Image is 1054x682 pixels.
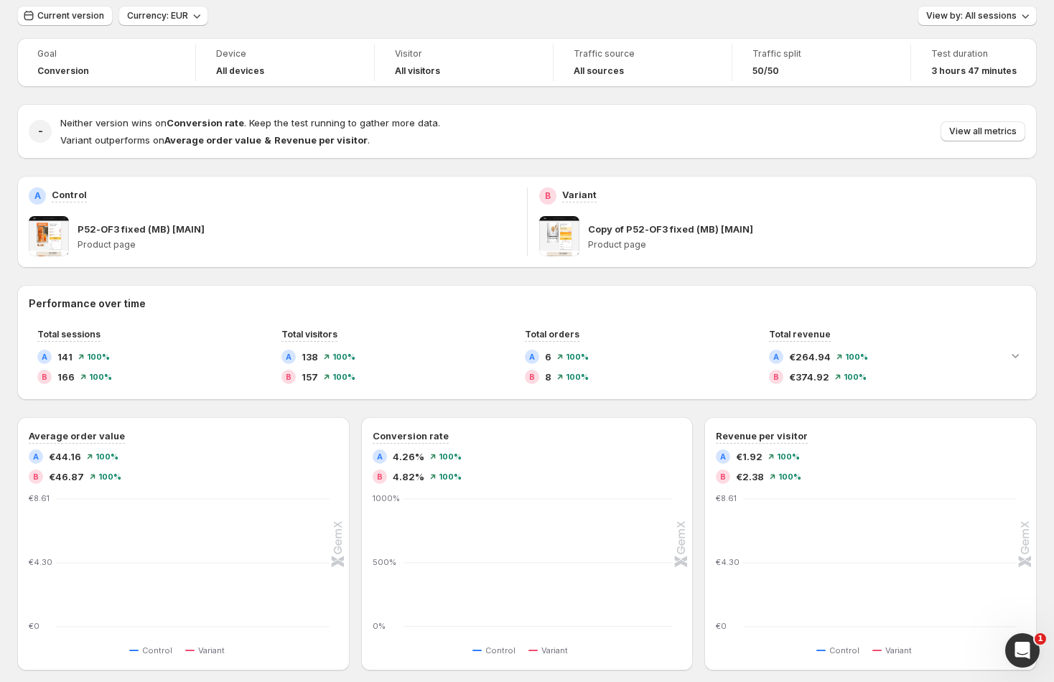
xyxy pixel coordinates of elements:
[393,449,424,464] span: 4.26%
[472,642,521,659] button: Control
[716,621,727,631] text: €0
[539,216,579,256] img: Copy of P52-OF3 fixed (MB) [MAIN]
[566,373,589,381] span: 100%
[37,47,175,78] a: GoalConversion
[89,373,112,381] span: 100%
[37,10,104,22] span: Current version
[264,134,271,146] strong: &
[332,352,355,361] span: 100%
[720,472,726,481] h2: B
[439,452,462,461] span: 100%
[941,121,1025,141] button: View all metrics
[98,472,121,481] span: 100%
[373,493,400,503] text: 1000%
[720,452,726,461] h2: A
[216,65,264,77] h4: All devices
[37,329,101,340] span: Total sessions
[545,350,551,364] span: 6
[57,370,75,384] span: 166
[829,645,859,656] span: Control
[541,645,568,656] span: Variant
[789,370,829,384] span: €374.92
[736,470,764,484] span: €2.38
[42,373,47,381] h2: B
[127,10,188,22] span: Currency: EUR
[164,134,261,146] strong: Average order value
[562,187,597,202] p: Variant
[78,222,205,236] p: P52-OF3 fixed (MB) [MAIN]
[281,329,337,340] span: Total visitors
[931,65,1017,77] span: 3 hours 47 minutes
[574,65,624,77] h4: All sources
[57,350,73,364] span: 141
[60,134,370,146] span: Variant outperforms on .
[274,134,368,146] strong: Revenue per visitor
[129,642,178,659] button: Control
[216,48,354,60] span: Device
[566,352,589,361] span: 100%
[528,642,574,659] button: Variant
[377,472,383,481] h2: B
[872,642,918,659] button: Variant
[49,449,81,464] span: €44.16
[716,429,808,443] h3: Revenue per visitor
[377,452,383,461] h2: A
[29,296,1025,311] h2: Performance over time
[773,352,779,361] h2: A
[37,48,175,60] span: Goal
[918,6,1037,26] button: View by: All sessions
[752,47,890,78] a: Traffic split50/50
[87,352,110,361] span: 100%
[393,470,424,484] span: 4.82%
[60,117,440,129] span: Neither version wins on . Keep the test running to gather more data.
[949,126,1017,137] span: View all metrics
[752,65,779,77] span: 50/50
[789,350,831,364] span: €264.94
[1005,633,1040,668] iframe: Intercom live chat
[439,472,462,481] span: 100%
[29,429,125,443] h3: Average order value
[78,239,516,251] p: Product page
[736,449,762,464] span: €1.92
[38,124,43,139] h2: -
[286,373,292,381] h2: B
[716,493,737,503] text: €8.61
[332,373,355,381] span: 100%
[769,329,831,340] span: Total revenue
[142,645,172,656] span: Control
[716,557,740,567] text: €4.30
[395,47,533,78] a: VisitorAll visitors
[49,470,84,484] span: €46.87
[33,452,39,461] h2: A
[167,117,244,129] strong: Conversion rate
[574,48,712,60] span: Traffic source
[29,557,52,567] text: €4.30
[37,65,89,77] span: Conversion
[216,47,354,78] a: DeviceAll devices
[29,493,50,503] text: €8.61
[778,472,801,481] span: 100%
[773,373,779,381] h2: B
[752,48,890,60] span: Traffic split
[485,645,516,656] span: Control
[1005,345,1025,365] button: Expand chart
[395,48,533,60] span: Visitor
[885,645,912,656] span: Variant
[17,6,113,26] button: Current version
[845,352,868,361] span: 100%
[588,222,753,236] p: Copy of P52-OF3 fixed (MB) [MAIN]
[185,642,230,659] button: Variant
[286,352,292,361] h2: A
[373,429,449,443] h3: Conversion rate
[525,329,579,340] span: Total orders
[1035,633,1046,645] span: 1
[926,10,1017,22] span: View by: All sessions
[118,6,208,26] button: Currency: EUR
[931,48,1017,60] span: Test duration
[198,645,225,656] span: Variant
[931,47,1017,78] a: Test duration3 hours 47 minutes
[844,373,867,381] span: 100%
[95,452,118,461] span: 100%
[373,621,386,631] text: 0%
[574,47,712,78] a: Traffic sourceAll sources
